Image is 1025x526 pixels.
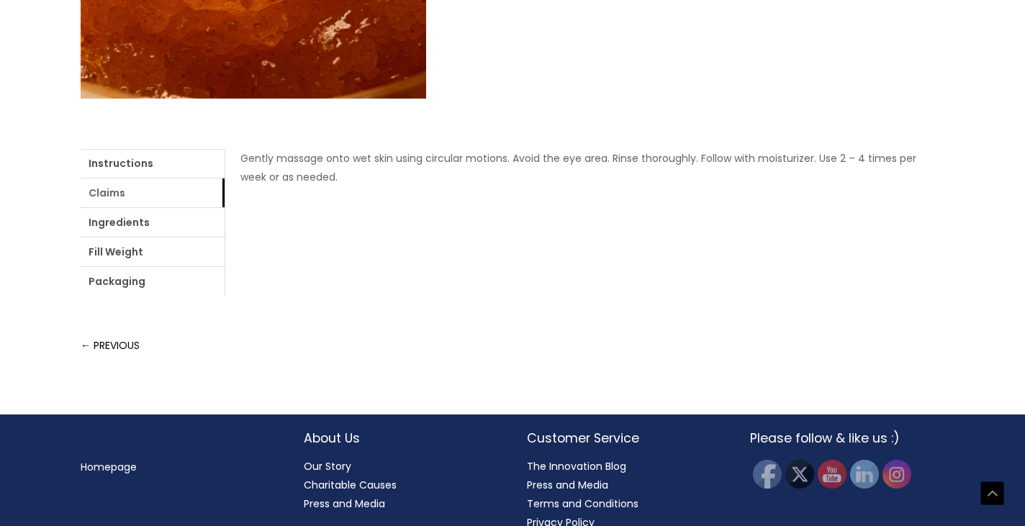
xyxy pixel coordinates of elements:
a: Our Story [304,459,351,473]
a: The Innovation Blog [527,459,626,473]
a: Homepage [81,460,137,474]
a: Fill Weight [81,237,225,266]
a: Terms and Conditions [527,496,638,511]
h2: Customer Service [527,429,721,448]
a: Charitable Causes [304,478,397,492]
a: Claims [81,178,225,207]
img: Facebook [753,460,782,489]
a: Press and Media [527,478,608,492]
h2: Please follow & like us :) [750,429,944,448]
a: ← PREVIOUS [81,331,140,360]
nav: Menu [81,458,275,476]
a: Press and Media [304,496,385,511]
nav: About Us [304,457,498,513]
a: Packaging [81,267,225,296]
a: Instructions [81,149,225,178]
img: Twitter [785,460,814,489]
a: Ingredients [81,208,225,237]
h2: About Us [304,429,498,448]
p: Gently massage onto wet skin using circular motions. Avoid the eye area. Rinse thoroughly. Follow... [240,149,929,186]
